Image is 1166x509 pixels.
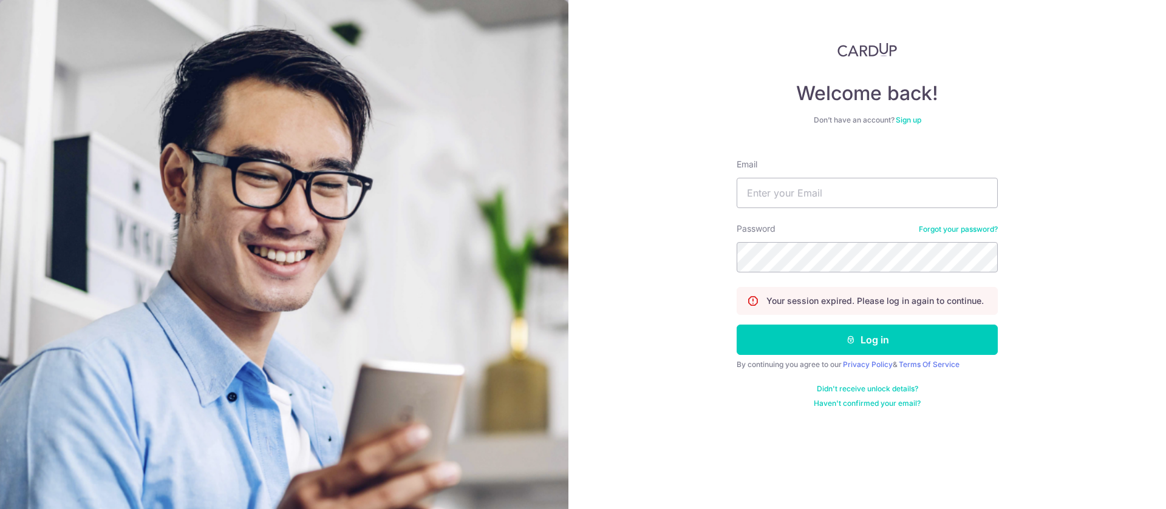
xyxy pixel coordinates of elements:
[737,360,998,369] div: By continuing you agree to our &
[737,325,998,355] button: Log in
[766,295,984,307] p: Your session expired. Please log in again to continue.
[737,178,998,208] input: Enter your Email
[919,224,998,234] a: Forgot your password?
[817,384,918,394] a: Didn't receive unlock details?
[837,42,897,57] img: CardUp Logo
[737,115,998,125] div: Don’t have an account?
[737,158,757,170] label: Email
[843,360,893,369] a: Privacy Policy
[896,115,921,124] a: Sign up
[814,399,921,408] a: Haven't confirmed your email?
[737,81,998,106] h4: Welcome back!
[737,223,776,235] label: Password
[899,360,960,369] a: Terms Of Service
